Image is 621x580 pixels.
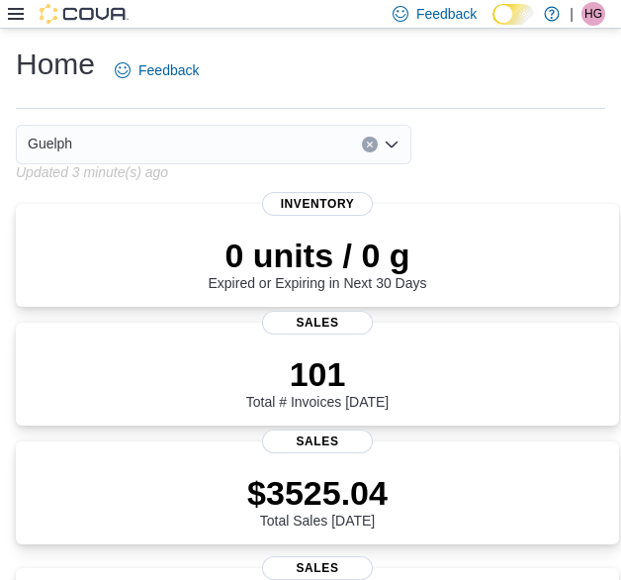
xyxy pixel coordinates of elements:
[384,137,399,152] button: Open list of options
[16,45,95,84] h1: Home
[581,2,605,26] div: Hannah Gabriel
[416,4,477,24] span: Feedback
[16,164,168,180] p: Updated 3 minute(s) ago
[138,60,199,80] span: Feedback
[584,2,602,26] span: HG
[492,4,534,25] input: Dark Mode
[107,50,207,90] a: Feedback
[247,473,388,513] p: $3525.04
[40,4,129,24] img: Cova
[570,2,574,26] p: |
[262,556,373,580] span: Sales
[246,354,389,410] div: Total # Invoices [DATE]
[362,137,378,152] button: Clear input
[209,236,427,291] div: Expired or Expiring in Next 30 Days
[209,236,427,275] p: 0 units / 0 g
[246,354,389,394] p: 101
[262,311,373,335] span: Sales
[262,192,373,216] span: Inventory
[492,25,493,26] span: Dark Mode
[262,430,373,453] span: Sales
[28,132,72,155] span: Guelph
[247,473,388,529] div: Total Sales [DATE]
